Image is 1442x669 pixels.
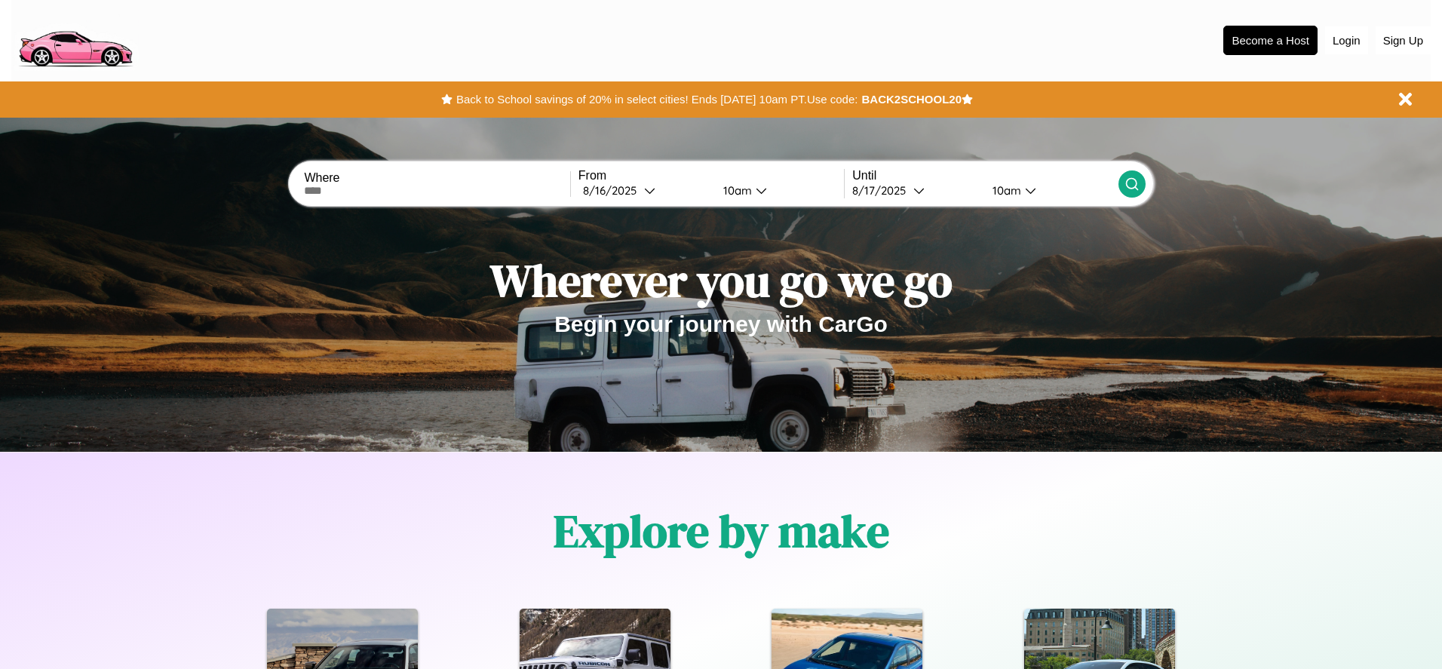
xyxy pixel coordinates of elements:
label: Where [304,171,569,185]
div: 10am [985,183,1025,198]
button: 10am [711,183,844,198]
b: BACK2SCHOOL20 [861,93,962,106]
div: 8 / 17 / 2025 [852,183,913,198]
button: Sign Up [1376,26,1431,54]
button: 8/16/2025 [578,183,711,198]
div: 8 / 16 / 2025 [583,183,644,198]
label: From [578,169,844,183]
label: Until [852,169,1118,183]
div: 10am [716,183,756,198]
button: Back to School savings of 20% in select cities! Ends [DATE] 10am PT.Use code: [453,89,861,110]
button: 10am [980,183,1118,198]
button: Login [1325,26,1368,54]
h1: Explore by make [554,500,889,562]
img: logo [11,8,139,71]
button: Become a Host [1223,26,1318,55]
